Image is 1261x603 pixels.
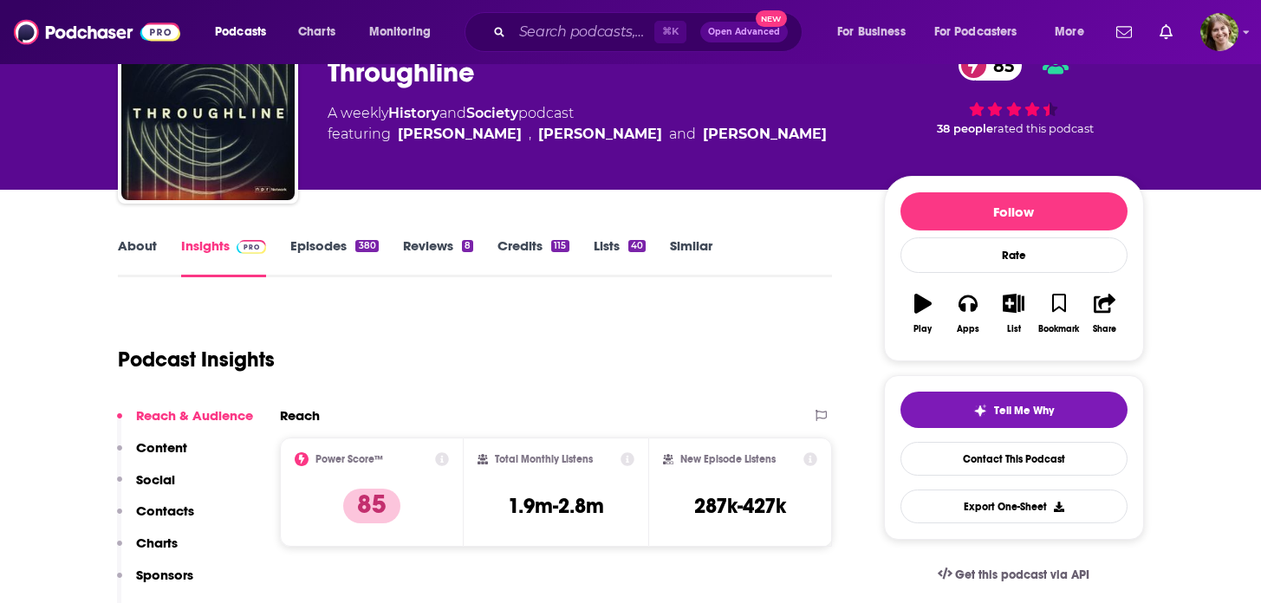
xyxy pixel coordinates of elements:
span: 38 people [937,122,993,135]
a: Lists40 [594,237,646,277]
span: , [529,124,531,145]
div: Bookmark [1038,324,1079,334]
button: open menu [923,18,1043,46]
h3: 1.9m-2.8m [508,493,604,519]
a: Show notifications dropdown [1109,17,1139,47]
a: Episodes380 [290,237,378,277]
button: Charts [117,535,178,567]
h2: Total Monthly Listens [495,453,593,465]
input: Search podcasts, credits, & more... [512,18,654,46]
span: Logged in as bellagibb [1200,13,1238,51]
a: InsightsPodchaser Pro [181,237,267,277]
button: open menu [1043,18,1106,46]
button: Sponsors [117,567,193,599]
h2: New Episode Listens [680,453,776,465]
div: Search podcasts, credits, & more... [481,12,819,52]
p: Sponsors [136,567,193,583]
button: tell me why sparkleTell Me Why [900,392,1128,428]
h2: Power Score™ [315,453,383,465]
a: About [118,237,157,277]
span: and [669,124,696,145]
div: 115 [551,240,569,252]
a: History [388,105,439,121]
span: rated this podcast [993,122,1094,135]
span: featuring [328,124,827,145]
button: Show profile menu [1200,13,1238,51]
button: Reach & Audience [117,407,253,439]
button: Social [117,471,175,503]
button: Export One-Sheet [900,490,1128,523]
div: Apps [957,324,979,334]
a: Credits115 [497,237,569,277]
img: Throughline [121,27,295,200]
span: More [1055,20,1084,44]
button: open menu [357,18,453,46]
p: Charts [136,535,178,551]
button: open menu [203,18,289,46]
button: Follow [900,192,1128,230]
a: Society [466,105,518,121]
span: Tell Me Why [994,404,1054,418]
button: Play [900,282,946,345]
span: New [756,10,787,27]
h3: 287k-427k [694,493,786,519]
button: Contacts [117,502,194,535]
img: tell me why sparkle [973,404,987,418]
span: ⌘ K [654,21,686,43]
div: 40 [628,240,646,252]
a: Similar [670,237,712,277]
p: Contacts [136,502,194,519]
p: Social [136,471,175,488]
button: open menu [825,18,927,46]
div: Share [1093,324,1116,334]
img: Podchaser - Follow, Share and Rate Podcasts [14,16,180,49]
img: User Profile [1200,13,1238,51]
a: 85 [959,50,1023,81]
button: Open AdvancedNew [700,22,788,42]
a: Get this podcast via API [924,554,1104,596]
a: Ramtin Arablouei [538,124,662,145]
div: List [1007,324,1021,334]
button: Share [1082,282,1127,345]
span: Monitoring [369,20,431,44]
a: Show notifications dropdown [1153,17,1180,47]
span: Get this podcast via API [955,567,1089,582]
span: Charts [298,20,335,44]
div: Rate [900,237,1128,273]
button: List [991,282,1036,345]
h2: Reach [280,407,320,424]
h1: Podcast Insights [118,347,275,373]
span: Open Advanced [708,28,780,36]
button: Apps [946,282,991,345]
p: 85 [343,489,400,523]
div: A weekly podcast [328,103,827,145]
span: For Business [837,20,906,44]
p: Reach & Audience [136,407,253,424]
a: [PERSON_NAME] [703,124,827,145]
a: Contact This Podcast [900,442,1128,476]
div: 380 [355,240,378,252]
p: Content [136,439,187,456]
div: 8 [462,240,473,252]
span: 85 [976,50,1023,81]
a: Rund Abdelfatah [398,124,522,145]
a: Reviews8 [403,237,473,277]
span: For Podcasters [934,20,1017,44]
span: Podcasts [215,20,266,44]
img: Podchaser Pro [237,240,267,254]
div: 85 38 peoplerated this podcast [884,39,1144,146]
div: Play [913,324,932,334]
a: Charts [287,18,346,46]
button: Content [117,439,187,471]
button: Bookmark [1037,282,1082,345]
span: and [439,105,466,121]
